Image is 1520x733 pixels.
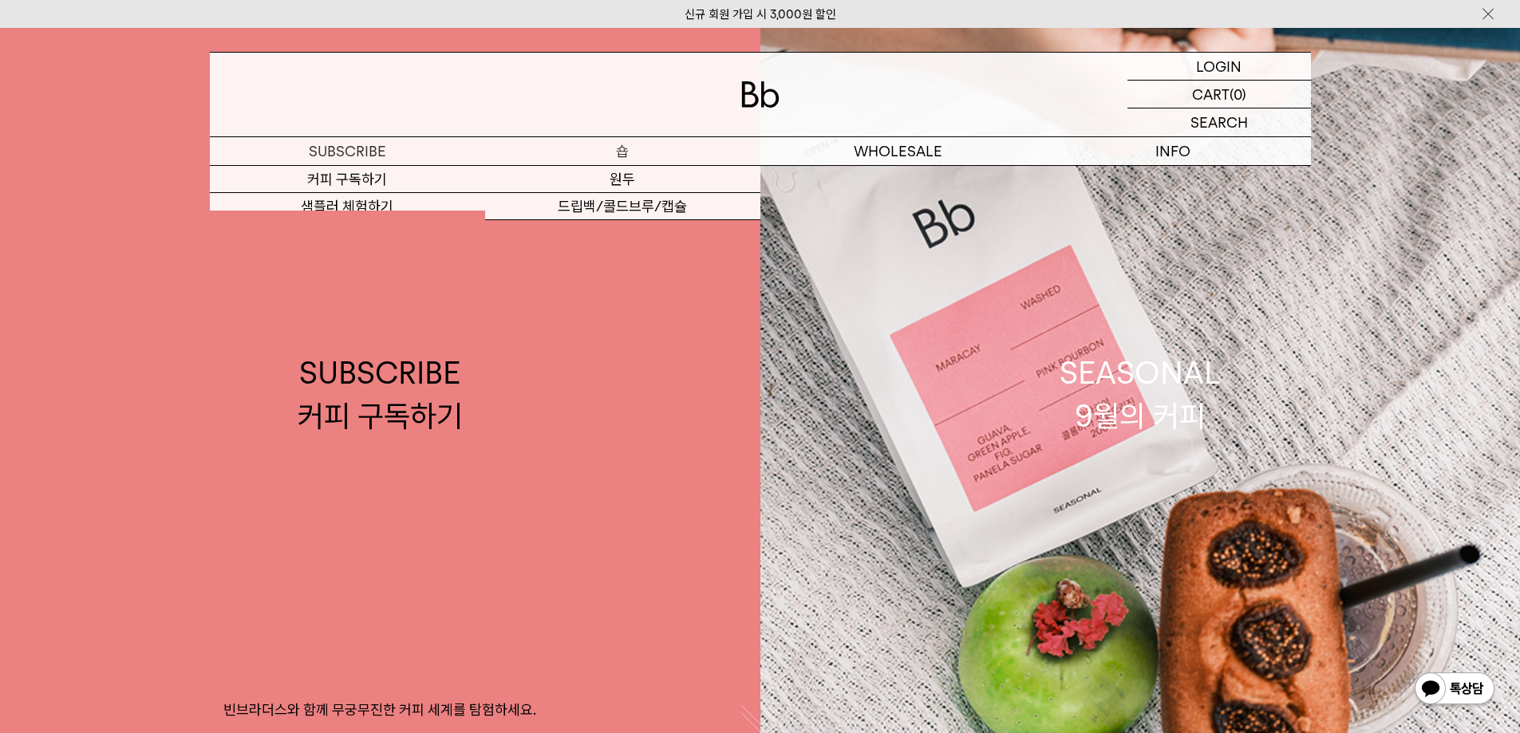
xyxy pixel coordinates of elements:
a: 커피 구독하기 [210,166,485,193]
a: 숍 [485,137,760,165]
a: LOGIN [1127,53,1311,81]
a: 드립백/콜드브루/캡슐 [485,193,760,220]
p: LOGIN [1196,53,1242,80]
p: CART [1192,81,1230,108]
a: 원두 [485,166,760,193]
p: INFO [1036,137,1311,165]
img: 카카오톡 채널 1:1 채팅 버튼 [1413,671,1496,709]
a: 신규 회원 가입 시 3,000원 할인 [685,7,836,22]
p: (0) [1230,81,1246,108]
a: 샘플러 체험하기 [210,193,485,220]
a: CART (0) [1127,81,1311,108]
img: 로고 [741,81,780,108]
p: SEARCH [1190,108,1248,136]
a: SUBSCRIBE [210,137,485,165]
p: WHOLESALE [760,137,1036,165]
div: SUBSCRIBE 커피 구독하기 [298,352,463,436]
div: SEASONAL 9월의 커피 [1060,352,1221,436]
